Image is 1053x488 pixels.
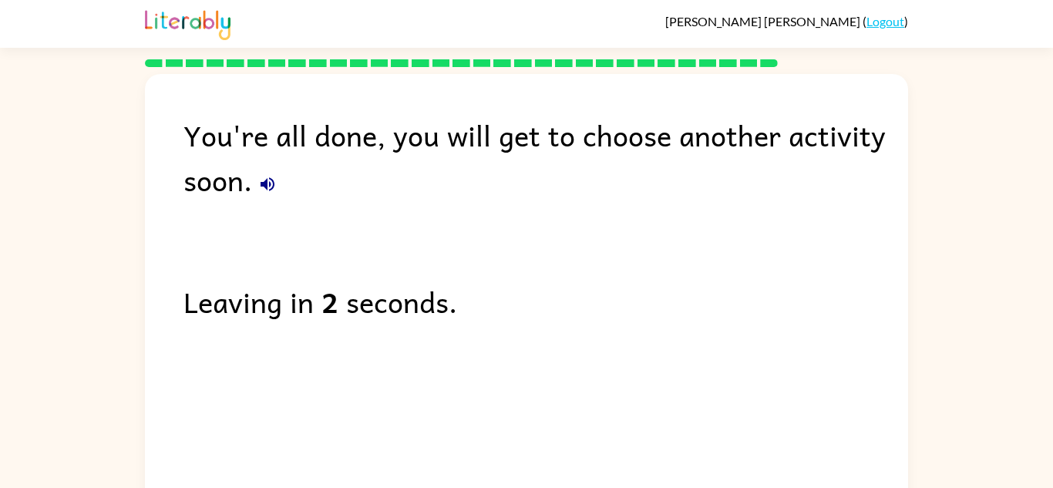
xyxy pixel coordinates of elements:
div: ( ) [665,14,908,29]
b: 2 [321,279,338,324]
span: [PERSON_NAME] [PERSON_NAME] [665,14,863,29]
img: Literably [145,6,230,40]
a: Logout [866,14,904,29]
div: You're all done, you will get to choose another activity soon. [183,113,908,202]
div: Leaving in seconds. [183,279,908,324]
